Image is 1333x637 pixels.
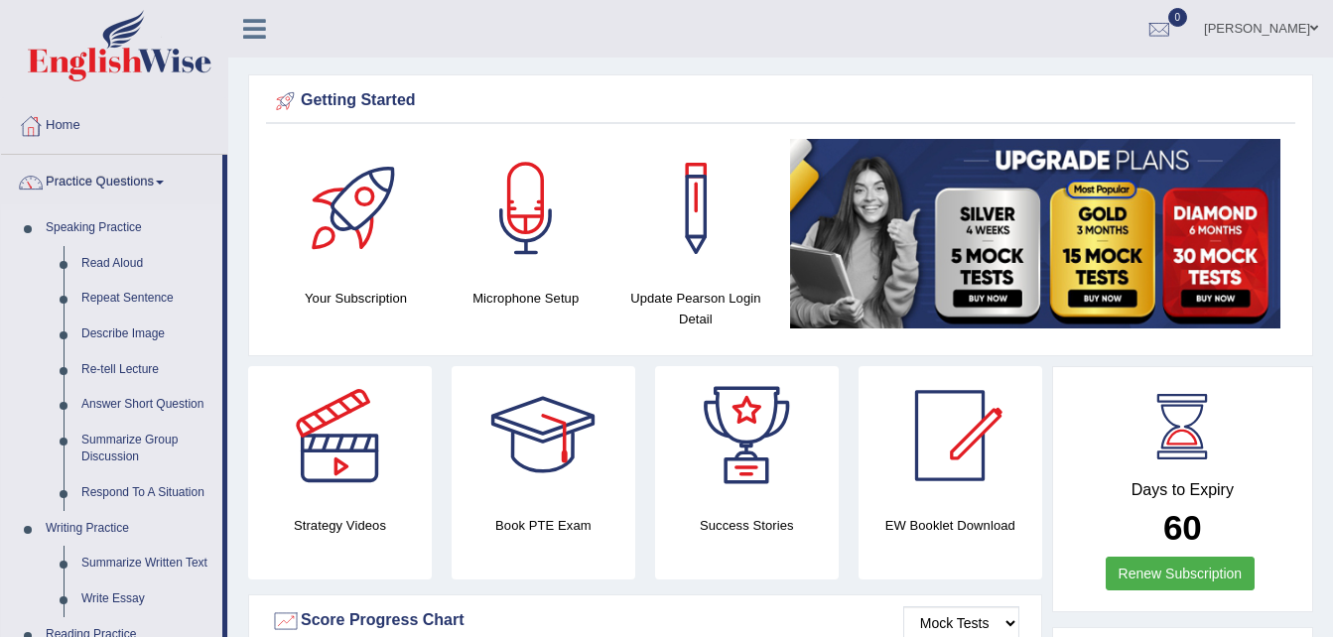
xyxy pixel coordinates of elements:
div: Score Progress Chart [271,606,1019,636]
h4: Book PTE Exam [452,515,635,536]
a: Respond To A Situation [72,475,222,511]
a: Read Aloud [72,246,222,282]
a: Summarize Group Discussion [72,423,222,475]
h4: EW Booklet Download [859,515,1042,536]
h4: Your Subscription [281,288,431,309]
a: Practice Questions [1,155,222,204]
a: Repeat Sentence [72,281,222,317]
a: Re-tell Lecture [72,352,222,388]
div: Getting Started [271,86,1290,116]
a: Answer Short Question [72,387,222,423]
h4: Microphone Setup [451,288,600,309]
a: Writing Practice [37,511,222,547]
b: 60 [1163,508,1202,547]
h4: Update Pearson Login Detail [620,288,770,329]
h4: Strategy Videos [248,515,432,536]
a: Write Essay [72,581,222,617]
img: small5.jpg [790,139,1280,328]
span: 0 [1168,8,1188,27]
h4: Days to Expiry [1075,481,1290,499]
a: Renew Subscription [1106,557,1256,590]
a: Home [1,98,227,148]
a: Summarize Written Text [72,546,222,581]
a: Describe Image [72,317,222,352]
a: Speaking Practice [37,210,222,246]
h4: Success Stories [655,515,839,536]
